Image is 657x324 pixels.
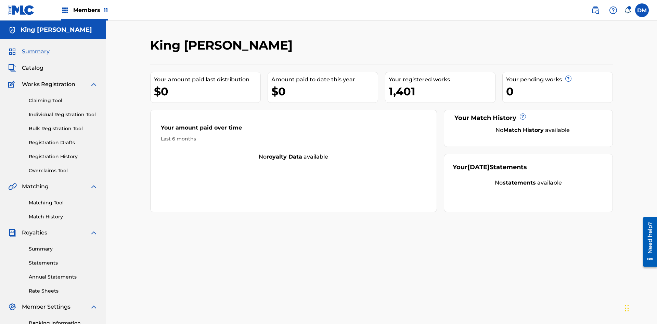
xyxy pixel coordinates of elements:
[589,3,602,17] a: Public Search
[29,111,98,118] a: Individual Registration Tool
[29,273,98,281] a: Annual Statements
[161,135,426,143] div: Last 6 months
[267,153,302,160] strong: royalty data
[503,127,544,133] strong: Match History
[90,80,98,89] img: expand
[29,125,98,132] a: Bulk Registration Tool
[591,6,600,14] img: search
[8,80,17,89] img: Works Registration
[503,179,536,186] strong: statements
[29,199,98,206] a: Matching Tool
[29,139,98,146] a: Registration Drafts
[566,76,571,81] span: ?
[21,26,92,34] h5: King McTesterson
[467,163,490,171] span: [DATE]
[520,114,526,119] span: ?
[90,183,98,191] img: expand
[22,64,43,72] span: Catalog
[506,76,613,84] div: Your pending works
[623,291,657,324] iframe: Chat Widget
[29,97,98,104] a: Claiming Tool
[22,303,70,311] span: Member Settings
[154,84,260,99] div: $0
[22,229,47,237] span: Royalties
[389,76,495,84] div: Your registered works
[461,126,604,134] div: No available
[151,153,437,161] div: No available
[29,213,98,220] a: Match History
[8,26,16,34] img: Accounts
[8,5,35,15] img: MLC Logo
[154,76,260,84] div: Your amount paid last distribution
[8,303,16,311] img: Member Settings
[8,48,16,56] img: Summary
[29,245,98,253] a: Summary
[22,48,50,56] span: Summary
[90,303,98,311] img: expand
[635,3,649,17] div: User Menu
[73,6,108,14] span: Members
[22,183,49,191] span: Matching
[8,183,17,191] img: Matching
[638,214,657,270] iframe: Resource Center
[29,259,98,267] a: Statements
[104,7,108,13] span: 11
[453,179,604,187] div: No available
[150,38,296,53] h2: King [PERSON_NAME]
[271,76,378,84] div: Amount paid to date this year
[625,298,629,319] div: Drag
[29,153,98,160] a: Registration History
[29,167,98,174] a: Overclaims Tool
[8,64,43,72] a: CatalogCatalog
[90,229,98,237] img: expand
[8,229,16,237] img: Royalties
[453,113,604,123] div: Your Match History
[609,6,617,14] img: help
[506,84,613,99] div: 0
[22,80,75,89] span: Works Registration
[8,48,50,56] a: SummarySummary
[271,84,378,99] div: $0
[606,3,620,17] div: Help
[453,163,527,172] div: Your Statements
[61,6,69,14] img: Top Rightsholders
[624,7,631,14] div: Notifications
[161,124,426,135] div: Your amount paid over time
[29,287,98,295] a: Rate Sheets
[8,64,16,72] img: Catalog
[389,84,495,99] div: 1,401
